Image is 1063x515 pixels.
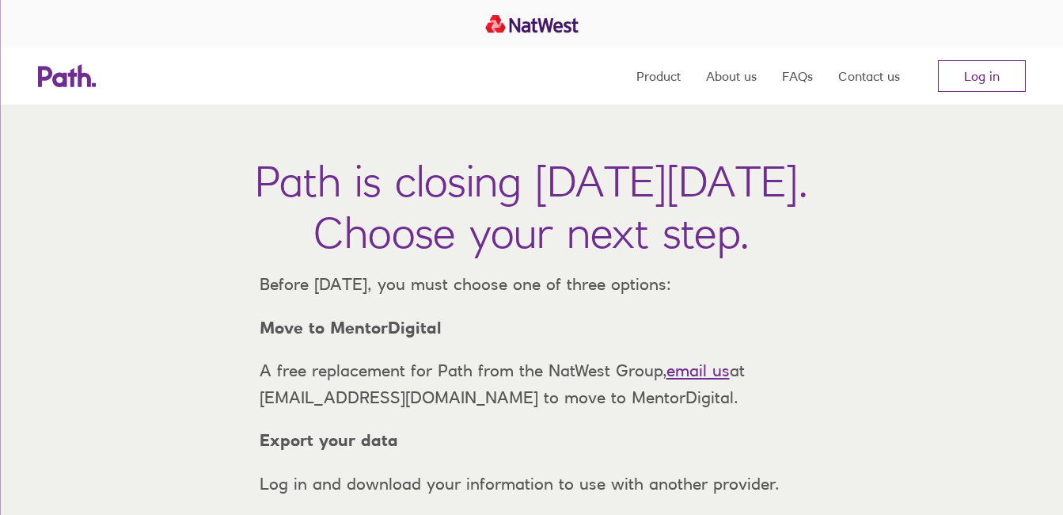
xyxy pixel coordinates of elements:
[636,48,681,105] a: Product
[838,48,900,105] a: Contact us
[255,155,808,258] h1: Path is closing [DATE][DATE]. Choose your next step.
[247,357,817,410] p: A free replacement for Path from the NatWest Group, at [EMAIL_ADDRESS][DOMAIN_NAME] to move to Me...
[247,271,817,298] p: Before [DATE], you must choose one of three options:
[260,430,398,450] strong: Export your data
[782,48,813,105] a: FAQs
[260,318,442,338] strong: Move to MentorDigital
[706,48,757,105] a: About us
[247,471,817,498] p: Log in and download your information to use with another provider.
[666,360,730,380] a: email us
[938,60,1026,92] a: Log in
